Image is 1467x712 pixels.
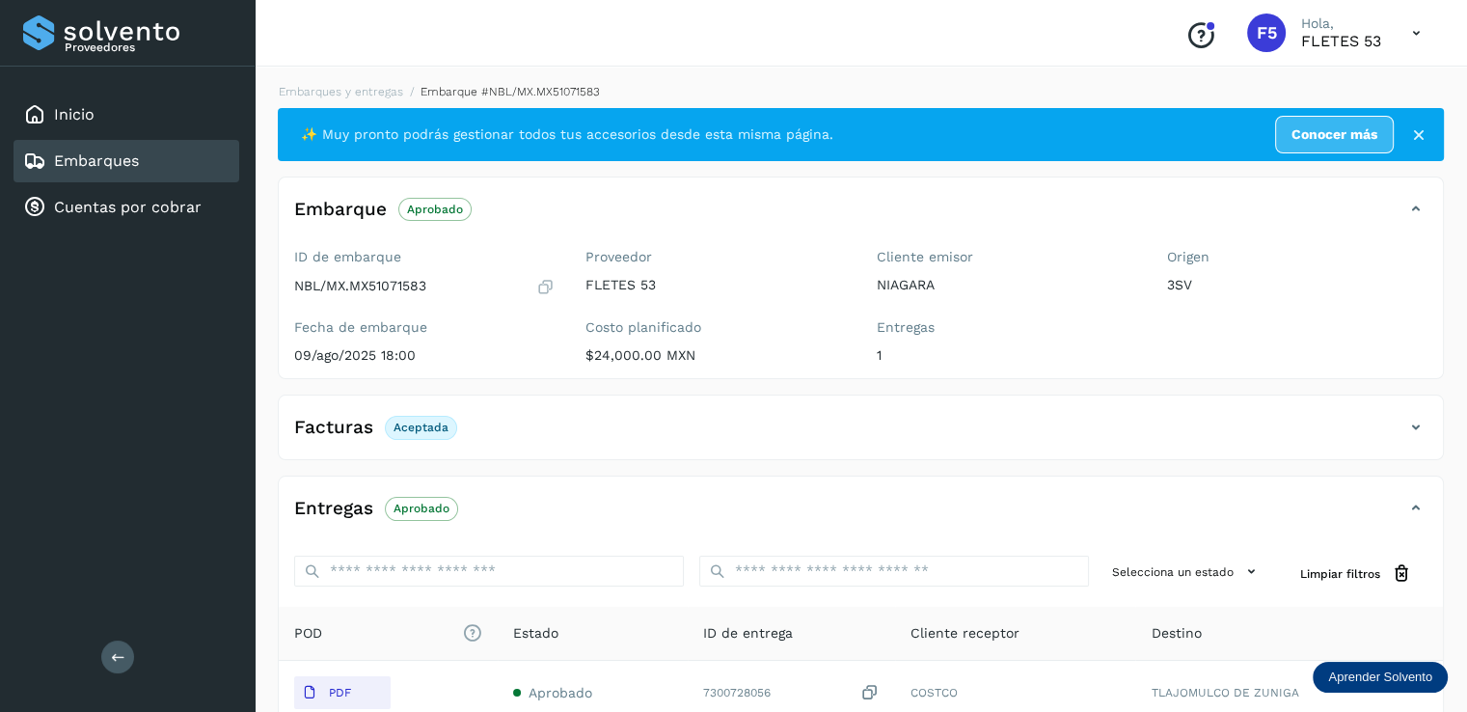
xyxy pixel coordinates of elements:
label: Costo planificado [585,319,846,336]
a: Conocer más [1275,116,1394,153]
button: Limpiar filtros [1285,556,1427,591]
span: POD [294,623,482,644]
p: FLETES 53 [585,277,846,293]
span: Embarque #NBL/MX.MX51071583 [421,85,600,98]
p: PDF [329,686,351,699]
h4: Entregas [294,498,373,520]
h4: Facturas [294,417,373,439]
nav: breadcrumb [278,83,1444,100]
p: 1 [877,347,1137,364]
div: EmbarqueAprobado [279,193,1443,241]
div: Cuentas por cobrar [14,186,239,229]
span: Cliente receptor [910,623,1019,644]
a: Embarques [54,151,139,170]
label: Entregas [877,319,1137,336]
a: Inicio [54,105,95,123]
span: ID de entrega [703,623,793,644]
button: PDF [294,676,391,709]
span: Destino [1151,623,1201,644]
div: EntregasAprobado [279,492,1443,540]
p: Aprender Solvento [1328,670,1432,685]
p: Aceptada [394,421,448,434]
h4: Embarque [294,199,387,221]
p: 09/ago/2025 18:00 [294,347,555,364]
div: Embarques [14,140,239,182]
p: Hola, [1301,15,1381,32]
div: 7300728056 [703,683,880,703]
div: Aprender Solvento [1313,662,1448,693]
label: ID de embarque [294,249,555,265]
p: NBL/MX.MX51071583 [294,278,426,294]
span: Aprobado [529,685,592,700]
p: Aprobado [407,203,463,216]
div: Inicio [14,94,239,136]
div: FacturasAceptada [279,411,1443,459]
label: Fecha de embarque [294,319,555,336]
p: FLETES 53 [1301,32,1381,50]
span: ✨ Muy pronto podrás gestionar todos tus accesorios desde esta misma página. [301,124,833,145]
p: NIAGARA [877,277,1137,293]
button: Selecciona un estado [1104,556,1269,588]
label: Cliente emisor [877,249,1137,265]
label: Proveedor [585,249,846,265]
span: Estado [513,623,558,644]
a: Embarques y entregas [279,85,403,98]
a: Cuentas por cobrar [54,198,202,216]
label: Origen [1167,249,1427,265]
p: Proveedores [65,41,231,54]
p: $24,000.00 MXN [585,347,846,364]
p: Aprobado [394,502,449,515]
p: 3SV [1167,277,1427,293]
span: Limpiar filtros [1300,565,1380,583]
